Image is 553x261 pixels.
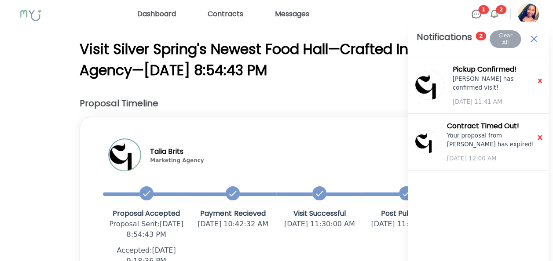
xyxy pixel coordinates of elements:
[447,121,542,131] h3: Contract Timed Out !
[496,5,506,14] span: 2
[103,208,190,219] p: Proposal Accepted
[535,131,545,142] button: x
[150,146,204,157] p: Talia Brits
[489,9,499,19] img: Bell
[447,154,542,163] p: [DATE] 12:00 AM
[453,98,542,106] p: [DATE] 11:41 AM
[80,97,473,110] h2: Proposal Timeline
[276,219,363,229] p: [DATE] 11:30:00 AM
[204,7,247,21] a: Contracts
[535,75,545,85] button: x
[134,7,179,21] a: Dashboard
[271,7,313,21] a: Messages
[471,9,482,19] img: Chat
[80,39,473,81] p: Visit Silver Spring's Newest Food Hall — Crafted Influence Agency — [DATE] 8:54:43 PM
[532,130,548,144] span: x
[476,32,486,40] span: 2
[415,130,438,153] img: Profile
[363,208,450,219] p: Post Published
[490,30,520,48] button: Clear All
[276,208,363,219] p: Visit Successful
[532,74,548,87] span: x
[109,139,140,170] img: Profile
[190,219,276,229] p: [DATE] 10:42:32 AM
[150,157,204,164] p: Marketing Agency
[363,219,450,229] p: [DATE] 11:59:59 PM
[415,71,444,100] img: Profile
[518,4,539,25] img: Profile
[103,219,190,240] p: Proposal Sent : [DATE] 8:54:43 PM
[190,208,276,219] p: Payment Recieved
[528,33,540,45] img: Close Contract Notifications
[453,64,542,75] h3: Pickup Confirmed !
[478,5,489,14] span: 1
[417,30,472,43] h2: Notifications
[447,131,542,149] p: Your proposal from [PERSON_NAME] has expired!
[453,75,542,92] p: [PERSON_NAME] has confirmed visit!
